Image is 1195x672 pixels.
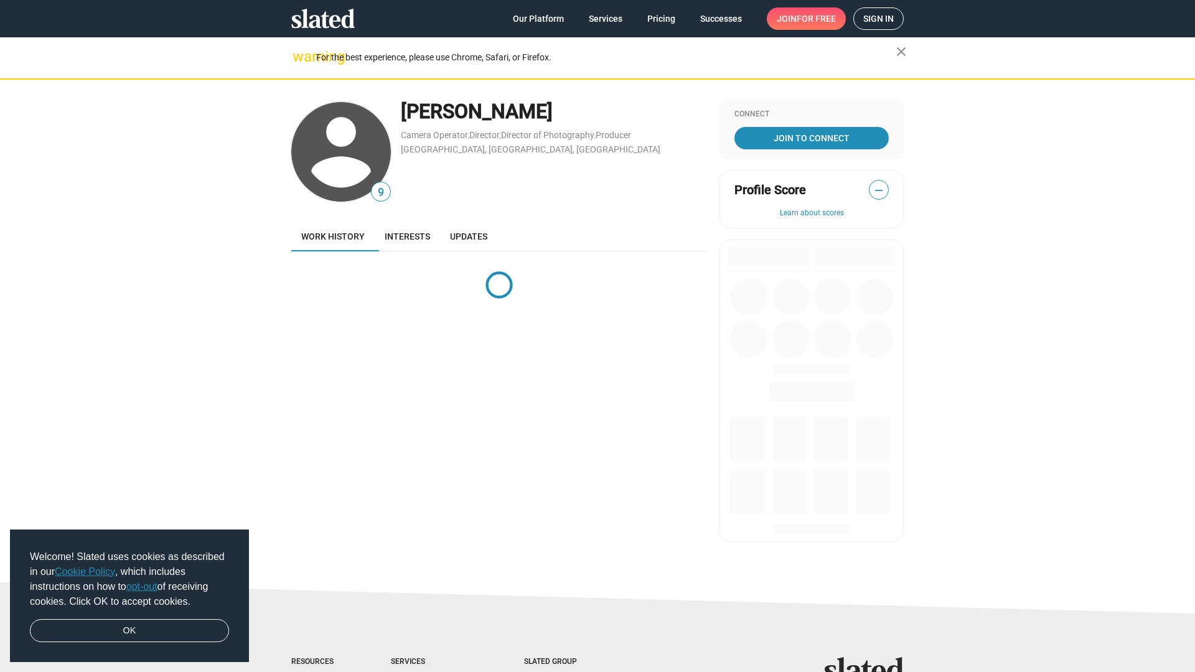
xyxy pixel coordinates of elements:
a: Joinfor free [767,7,846,30]
span: Our Platform [513,7,564,30]
a: [GEOGRAPHIC_DATA], [GEOGRAPHIC_DATA], [GEOGRAPHIC_DATA] [401,144,660,154]
span: Services [589,7,622,30]
span: , [500,133,501,139]
span: 9 [372,184,390,201]
span: , [468,133,469,139]
span: Profile Score [734,182,806,198]
mat-icon: close [894,44,909,59]
a: Producer [596,130,631,140]
div: [PERSON_NAME] [401,98,707,125]
span: — [869,182,888,198]
span: for free [797,7,836,30]
div: Services [391,657,474,667]
span: Updates [450,231,487,241]
a: Successes [690,7,752,30]
span: , [594,133,596,139]
a: Sign in [853,7,904,30]
span: Pricing [647,7,675,30]
span: Work history [301,231,365,241]
span: Join To Connect [737,127,886,149]
span: Welcome! Slated uses cookies as described in our , which includes instructions on how to of recei... [30,549,229,609]
div: Slated Group [524,657,609,667]
button: Learn about scores [734,208,889,218]
span: Join [777,7,836,30]
span: Successes [700,7,742,30]
a: Services [579,7,632,30]
a: Join To Connect [734,127,889,149]
a: dismiss cookie message [30,619,229,643]
a: Interests [375,222,440,251]
a: Work history [291,222,375,251]
a: Director of Photography [501,130,594,140]
div: cookieconsent [10,530,249,663]
a: Our Platform [503,7,574,30]
a: opt-out [126,581,157,592]
div: Connect [734,110,889,119]
div: For the best experience, please use Chrome, Safari, or Firefox. [316,49,896,66]
a: Camera Operator [401,130,468,140]
a: Updates [440,222,497,251]
a: Cookie Policy [55,566,115,577]
div: Resources [291,657,341,667]
span: Interests [385,231,430,241]
mat-icon: warning [293,49,307,64]
span: Sign in [863,8,894,29]
a: Pricing [637,7,685,30]
a: Director [469,130,500,140]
